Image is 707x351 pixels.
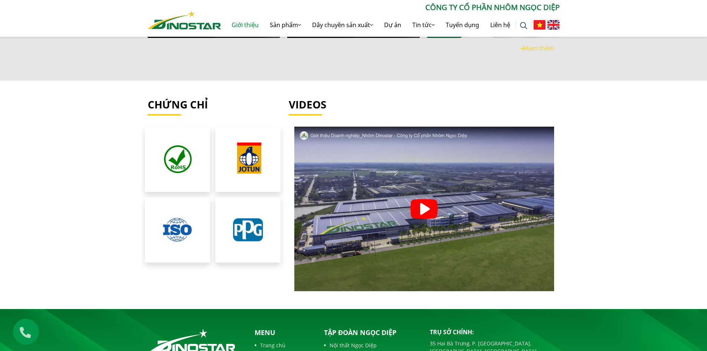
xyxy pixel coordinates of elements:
[485,13,516,37] a: Liên hệ
[520,22,527,29] img: search
[324,341,419,349] a: Nội thất Ngọc Diệp
[264,13,307,37] a: Sản phẩm
[255,341,312,349] a: Trang chủ
[148,11,221,29] img: Nhôm Dinostar
[255,328,312,338] p: Menu
[148,9,221,29] a: Nhôm Dinostar
[547,20,560,30] img: English
[221,2,560,13] p: CÔNG TY CỔ PHẦN NHÔM NGỌC DIỆP
[533,20,546,30] img: Tiếng Việt
[440,13,485,37] a: Tuyển dụng
[148,97,208,111] a: Chứng chỉ
[520,44,554,52] a: Xem thêm
[289,98,560,111] a: Videos
[324,328,419,338] p: Tập đoàn Ngọc Diệp
[226,13,264,37] a: Giới thiệu
[307,13,379,37] a: Dây chuyền sản xuất
[379,13,407,37] a: Dự án
[430,328,560,337] p: Trụ sở chính:
[407,13,440,37] a: Tin tức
